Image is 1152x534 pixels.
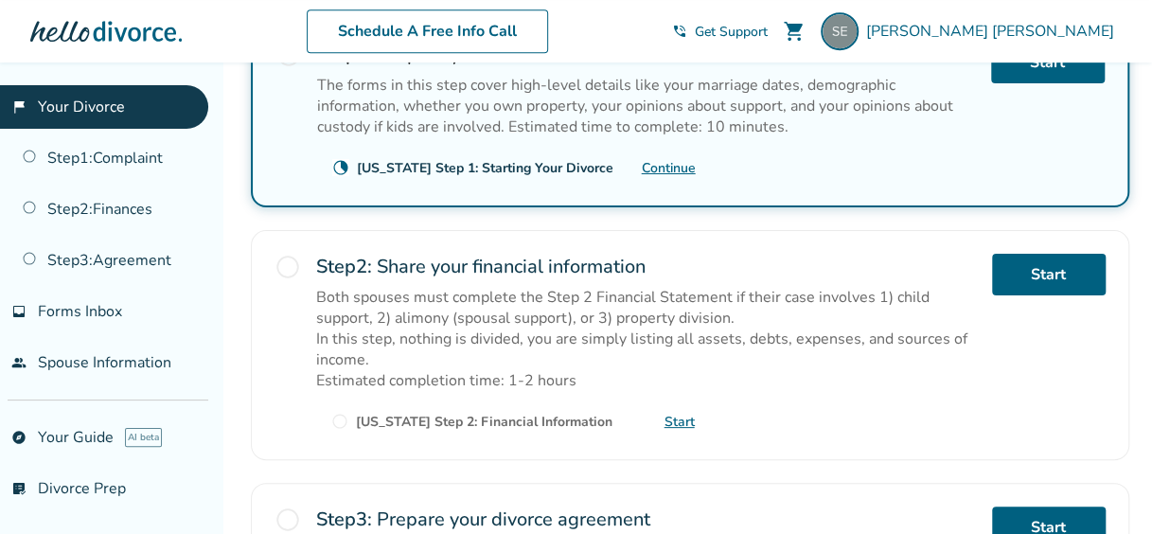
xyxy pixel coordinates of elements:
[316,287,977,329] p: Both spouses must complete the Step 2 Financial Statement if their case involves 1) child support...
[316,507,372,532] strong: Step 3 :
[316,254,372,279] strong: Step 2 :
[665,413,695,431] a: Start
[316,254,977,279] h2: Share your financial information
[866,21,1122,42] span: [PERSON_NAME] [PERSON_NAME]
[332,159,349,176] span: clock_loader_40
[316,507,977,532] h2: Prepare your divorce agreement
[317,75,976,137] div: The forms in this step cover high-level details like your marriage dates, demographic information...
[11,481,27,496] span: list_alt_check
[307,9,548,53] a: Schedule A Free Info Call
[275,254,301,280] span: radio_button_unchecked
[331,413,348,430] span: radio_button_unchecked
[356,413,612,431] div: [US_STATE] Step 2: Financial Information
[11,99,27,115] span: flag_2
[821,12,859,50] img: smelso19@gmail.com
[316,370,977,391] p: Estimated completion time: 1-2 hours
[38,301,122,322] span: Forms Inbox
[1057,443,1152,534] iframe: Chat Widget
[11,355,27,370] span: people
[672,23,768,41] a: phone_in_talkGet Support
[357,159,613,177] div: [US_STATE] Step 1: Starting Your Divorce
[672,24,687,39] span: phone_in_talk
[11,430,27,445] span: explore
[783,20,806,43] span: shopping_cart
[11,304,27,319] span: inbox
[695,23,768,41] span: Get Support
[316,329,977,370] p: In this step, nothing is divided, you are simply listing all assets, debts, expenses, and sources...
[992,254,1106,295] a: Start
[125,428,162,447] span: AI beta
[275,507,301,533] span: radio_button_unchecked
[642,159,696,177] a: Continue
[275,42,302,68] span: radio_button_unchecked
